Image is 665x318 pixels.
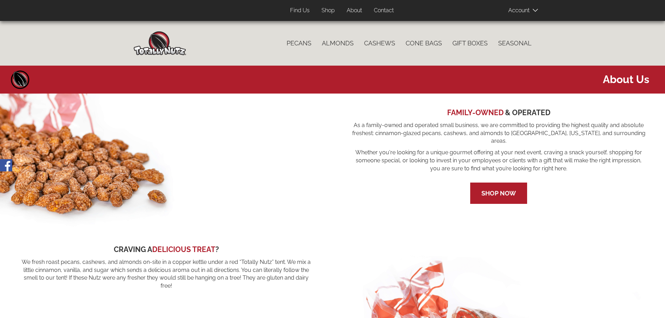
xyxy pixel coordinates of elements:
[505,108,551,117] span: & OPERATED
[281,36,317,51] a: Pecans
[447,36,493,51] a: Gift Boxes
[400,36,447,51] a: Cone Bags
[5,72,649,87] span: About us
[317,36,359,51] a: Almonds
[481,190,516,197] a: Shop Now
[285,4,315,17] a: Find Us
[352,149,646,173] span: Whether you're looking for a unique gourmet offering at your next event, craving a snack yourself...
[341,4,367,17] a: About
[152,245,215,254] span: DELICIOUS TREAT
[114,245,219,254] span: CRAVING A ?
[352,121,646,146] span: As a family-owned and operated small business, we are committed to providing the highest quality ...
[134,31,186,55] img: Home
[19,258,313,290] span: We fresh roast pecans, cashews, and almonds on-site in a copper kettle under a red “Totally Nutz”...
[447,108,504,117] span: FAMILY-OWNED
[493,36,537,51] a: Seasonal
[316,4,340,17] a: Shop
[369,4,399,17] a: Contact
[359,36,400,51] a: Cashews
